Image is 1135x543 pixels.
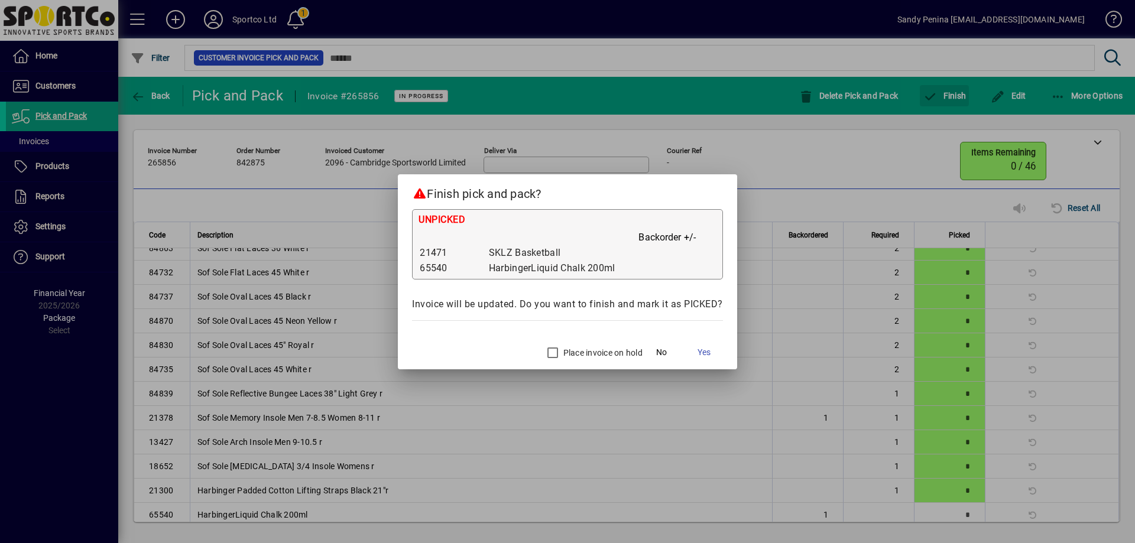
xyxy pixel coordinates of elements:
div: UNPICKED [419,213,716,230]
td: 21471 [419,245,488,261]
td: SKLZ Basketball [488,245,638,261]
button: No [643,342,680,363]
button: Yes [685,342,723,363]
td: HarbingerLiquid Chalk 200ml [488,261,638,276]
div: Invoice will be updated. Do you want to finish and mark it as PICKED? [412,297,723,311]
label: Place invoice on hold [561,347,643,359]
td: 65540 [419,261,488,276]
span: No [656,346,667,359]
span: Yes [698,346,711,359]
h2: Finish pick and pack? [398,174,737,209]
th: Backorder +/- [638,230,716,245]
